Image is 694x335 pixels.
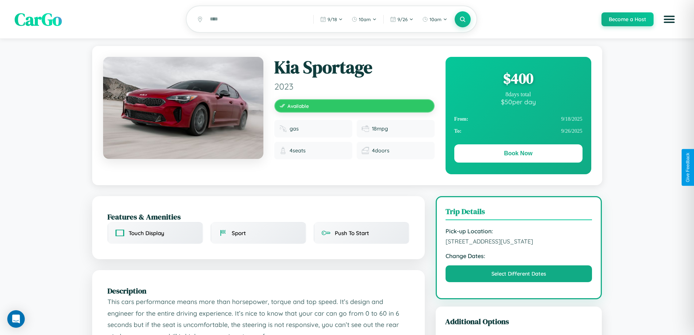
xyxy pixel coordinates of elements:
[359,16,371,22] span: 10am
[446,265,592,282] button: Select Different Dates
[454,128,462,134] strong: To:
[387,13,417,25] button: 9/26
[454,144,583,163] button: Book Now
[430,16,442,22] span: 10am
[103,57,263,159] img: Kia Sportage 2023
[7,310,25,328] div: Open Intercom Messenger
[372,147,389,154] span: 4 doors
[454,116,468,122] strong: From:
[274,81,435,92] span: 2023
[445,316,593,327] h3: Additional Options
[601,12,654,26] button: Become a Host
[287,103,309,109] span: Available
[454,91,583,98] div: 8 days total
[15,7,62,31] span: CarGo
[454,113,583,125] div: 9 / 18 / 2025
[454,125,583,137] div: 9 / 26 / 2025
[107,285,409,296] h2: Description
[454,98,583,106] div: $ 50 per day
[397,16,408,22] span: 9 / 26
[372,125,388,132] span: 18 mpg
[290,147,306,154] span: 4 seats
[659,9,679,30] button: Open menu
[446,252,592,260] strong: Change Dates:
[279,125,287,132] img: Fuel type
[446,206,592,220] h3: Trip Details
[362,125,369,132] img: Fuel efficiency
[279,147,287,154] img: Seats
[107,211,409,222] h2: Features & Amenities
[335,230,369,237] span: Push To Start
[232,230,246,237] span: Sport
[290,125,299,132] span: gas
[129,230,164,237] span: Touch Display
[685,153,690,182] div: Give Feedback
[446,238,592,245] span: [STREET_ADDRESS][US_STATE]
[446,227,592,235] strong: Pick-up Location:
[419,13,451,25] button: 10am
[454,69,583,88] div: $ 400
[317,13,346,25] button: 9/18
[274,57,435,78] h1: Kia Sportage
[362,147,369,154] img: Doors
[348,13,380,25] button: 10am
[328,16,337,22] span: 9 / 18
